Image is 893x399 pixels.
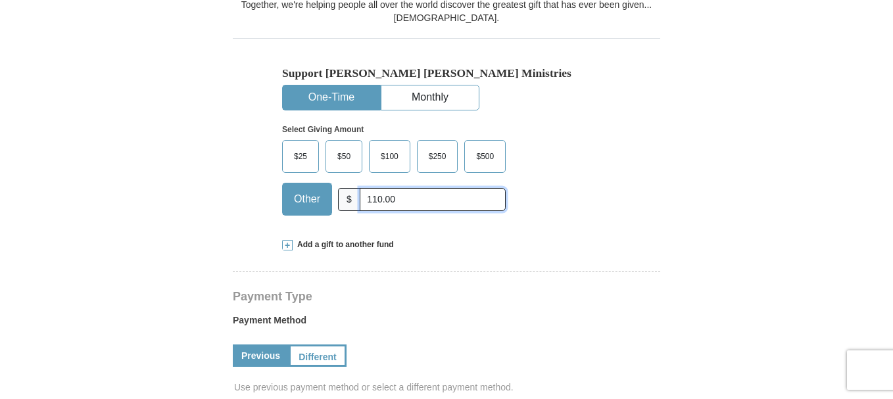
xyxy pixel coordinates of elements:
[470,147,500,166] span: $500
[293,239,394,250] span: Add a gift to another fund
[282,66,611,80] h5: Support [PERSON_NAME] [PERSON_NAME] Ministries
[422,147,453,166] span: $250
[233,314,660,333] label: Payment Method
[233,344,289,367] a: Previous
[374,147,405,166] span: $100
[360,188,506,211] input: Other Amount
[287,147,314,166] span: $25
[381,85,479,110] button: Monthly
[287,189,327,209] span: Other
[331,147,357,166] span: $50
[338,188,360,211] span: $
[233,291,660,302] h4: Payment Type
[282,125,364,134] strong: Select Giving Amount
[283,85,380,110] button: One-Time
[234,381,662,394] span: Use previous payment method or select a different payment method.
[289,344,347,367] a: Different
